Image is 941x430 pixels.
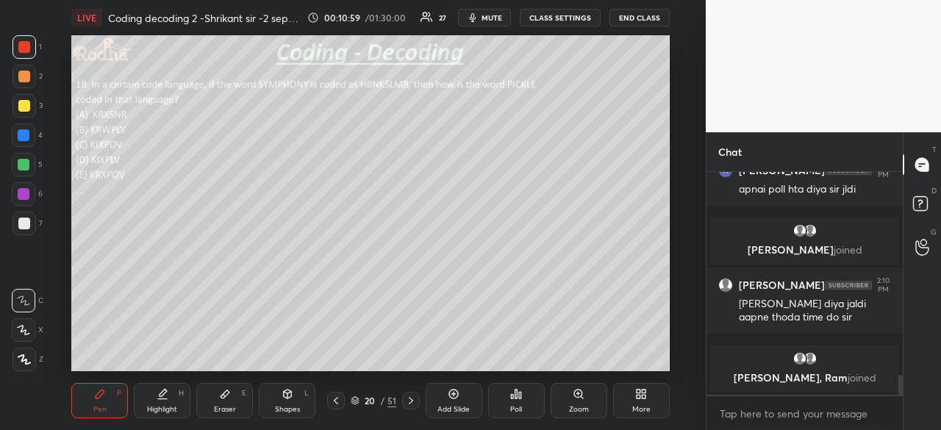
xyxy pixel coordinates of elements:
div: 2:10 PM [875,276,891,294]
div: 7 [12,212,43,235]
div: [PERSON_NAME] diya jaldi aapne thoda time do sir [739,297,891,325]
div: 6 [12,182,43,206]
h4: Coding decoding 2 -Shrikant sir -2 september [108,11,301,25]
span: joined [848,370,876,384]
p: T [932,144,937,155]
p: [PERSON_NAME] [719,244,890,256]
div: Eraser [214,406,236,413]
img: default.png [792,223,807,238]
div: 4 [12,123,43,147]
div: C [12,289,43,312]
img: default.png [803,223,817,238]
p: Chat [706,132,754,171]
p: G [931,226,937,237]
div: grid [706,172,903,395]
div: Pen [93,406,107,413]
button: mute [458,9,511,26]
div: Highlight [147,406,177,413]
img: default.png [719,279,732,292]
div: LIVE [71,9,102,26]
button: CLASS SETTINGS [520,9,601,26]
img: default.png [792,351,807,366]
img: default.png [803,351,817,366]
div: H [179,390,184,397]
div: 1 [12,35,42,59]
div: 2 [12,65,43,88]
div: 20 [362,396,377,405]
div: X [12,318,43,342]
p: [PERSON_NAME], Ram [719,372,890,384]
div: 3 [12,94,43,118]
div: More [632,406,651,413]
div: Zoom [569,406,589,413]
div: 27 [439,14,446,21]
div: 5 [12,153,43,176]
p: D [931,185,937,196]
div: Shapes [275,406,300,413]
div: L [304,390,309,397]
div: Poll [510,406,522,413]
span: mute [482,12,502,23]
button: END CLASS [609,9,670,26]
div: Add Slide [437,406,470,413]
div: Z [12,348,43,371]
div: E [242,390,246,397]
h6: [PERSON_NAME] [739,279,825,292]
div: P [117,390,121,397]
img: 4P8fHbbgJtejmAAAAAElFTkSuQmCC [825,281,872,290]
div: apnai poll hta diya sir jldi [739,182,891,197]
div: / [380,396,384,405]
span: joined [834,243,862,257]
div: 51 [387,394,396,407]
